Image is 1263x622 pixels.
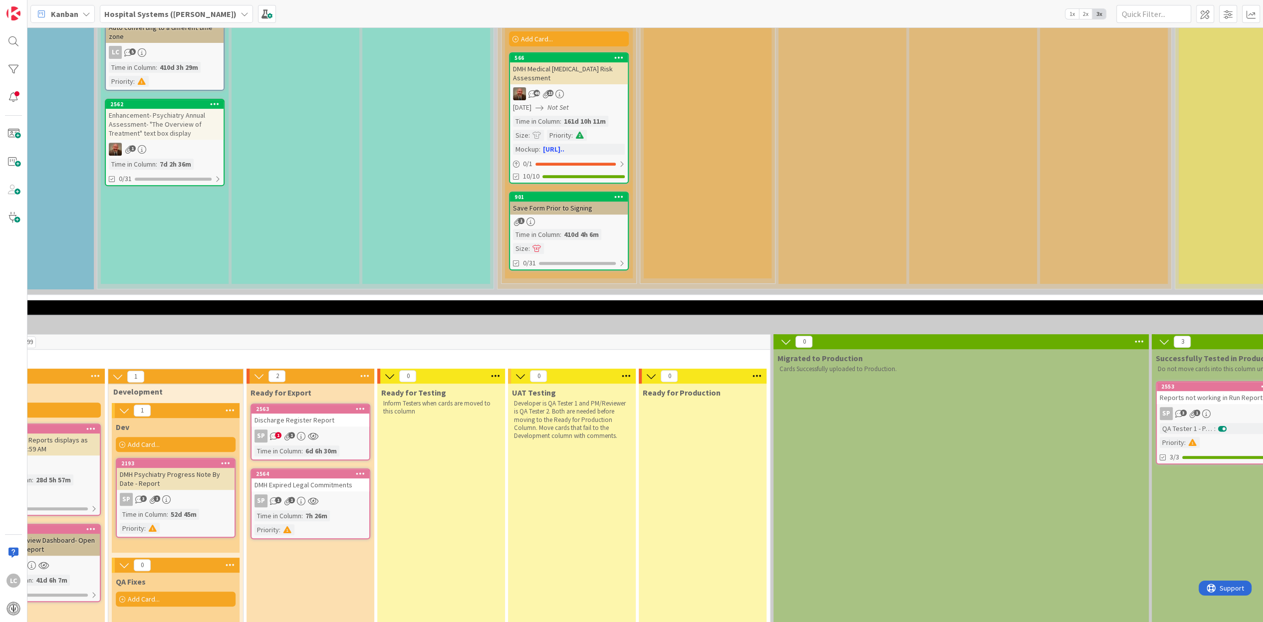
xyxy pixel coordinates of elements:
[6,574,20,588] div: LC
[116,577,146,587] span: QA Fixes
[561,229,601,240] div: 410d 4h 6m
[106,109,224,140] div: Enhancement- Psychiatry Annual Assessment- "The Overview of Treatment" text box display
[109,76,133,87] div: Priority
[510,87,628,100] div: JS
[252,429,369,442] div: SP
[252,414,369,426] div: Discharge Register Report
[140,495,147,502] span: 3
[21,1,45,13] span: Support
[156,159,157,170] span: :
[1194,410,1200,416] span: 1
[129,48,136,55] span: 5
[510,53,628,84] div: 566DMH Medical [MEDICAL_DATA] Risk Assessment
[268,370,285,382] span: 2
[1160,407,1173,420] div: SP
[510,193,628,214] div: 901Save Form Prior to Signing
[1184,437,1186,448] span: :
[157,159,194,170] div: 7d 2h 36m
[117,459,235,468] div: 2193
[104,9,237,19] b: Hospital Systems ([PERSON_NAME])
[301,510,303,521] span: :
[256,470,369,477] div: 2564
[528,243,530,254] span: :
[547,90,553,96] span: 13
[510,202,628,214] div: Save Form Prior to Signing
[381,388,446,398] span: Ready for Testing
[252,405,369,414] div: 2563
[167,509,168,520] span: :
[661,370,678,382] span: 0
[571,130,573,141] span: :
[288,432,295,438] span: 1
[539,144,540,155] span: :
[303,510,330,521] div: 7h 26m
[399,370,416,382] span: 0
[252,405,369,426] div: 2563Discharge Register Report
[252,469,369,491] div: 2564DMH Expired Legal Commitments
[510,62,628,84] div: DMH Medical [MEDICAL_DATA] Risk Assessment
[133,76,135,87] span: :
[795,336,812,348] span: 0
[254,429,267,442] div: SP
[560,229,561,240] span: :
[383,400,499,416] p: Inform Testers when cards are moved to this column
[33,575,70,586] div: 41d 6h 7m
[113,387,231,397] span: Development
[157,62,201,73] div: 410d 3h 29m
[110,101,224,108] div: 2562
[523,258,536,268] span: 0/31
[533,90,540,96] span: 46
[32,474,33,485] span: :
[303,445,339,456] div: 6d 6h 30m
[777,353,863,363] span: Migrated to Production
[127,371,144,383] span: 1
[109,143,122,156] img: JS
[6,6,20,20] img: Visit kanbanzone.com
[547,130,571,141] div: Priority
[510,193,628,202] div: 901
[1116,5,1191,23] input: Quick Filter...
[254,445,301,456] div: Time in Column
[530,370,547,382] span: 0
[106,100,224,140] div: 2562Enhancement- Psychiatry Annual Assessment- "The Overview of Treatment" text box display
[168,509,199,520] div: 52d 45m
[510,158,628,170] div: 0/1
[252,494,369,507] div: SP
[523,159,532,169] span: 0 / 1
[1160,423,1214,434] div: QA Tester 1 - Passed
[279,524,280,535] span: :
[513,144,539,155] div: Mockup
[543,145,564,154] a: [URL]..
[1170,452,1179,462] span: 3/3
[513,116,560,127] div: Time in Column
[120,509,167,520] div: Time in Column
[117,459,235,490] div: 2193DMH Psychiatry Progress Note By Date - Report
[120,493,133,506] div: SP
[514,54,628,61] div: 566
[547,103,569,112] i: Not Set
[109,46,122,59] div: LC
[560,116,561,127] span: :
[1092,9,1106,19] span: 3x
[134,559,151,571] span: 0
[513,87,526,100] img: JS
[513,102,531,113] span: [DATE]
[1160,437,1184,448] div: Priority
[643,388,721,398] span: Ready for Production
[109,62,156,73] div: Time in Column
[521,34,553,43] span: Add Card...
[1174,336,1191,348] span: 3
[513,130,528,141] div: Size
[128,440,160,449] span: Add Card...
[1079,9,1092,19] span: 2x
[301,445,303,456] span: :
[561,116,608,127] div: 161d 10h 11m
[254,510,301,521] div: Time in Column
[117,468,235,490] div: DMH Psychiatry Progress Note By Date - Report
[6,602,20,616] img: avatar
[779,365,1143,373] p: Cards Successfully uploaded to Production.
[117,493,235,506] div: SP
[251,388,311,398] span: Ready for Export
[129,145,136,152] span: 1
[275,432,281,438] span: 1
